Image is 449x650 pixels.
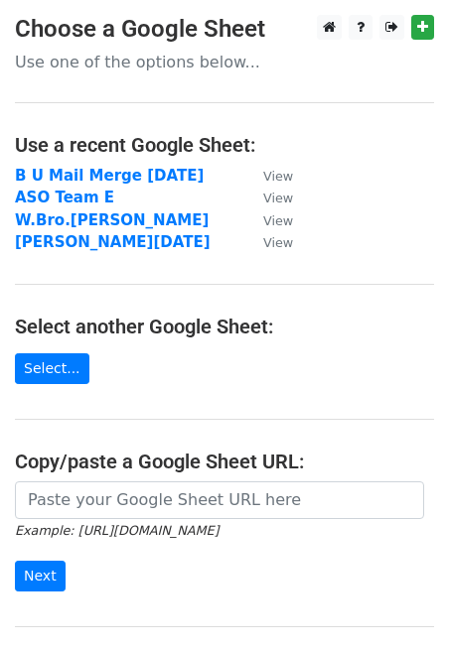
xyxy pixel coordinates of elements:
a: W.Bro.[PERSON_NAME] [15,211,209,229]
a: Select... [15,353,89,384]
a: [PERSON_NAME][DATE] [15,233,211,251]
p: Use one of the options below... [15,52,434,72]
a: B U Mail Merge [DATE] [15,167,204,185]
a: View [243,211,293,229]
small: View [263,235,293,250]
small: Example: [URL][DOMAIN_NAME] [15,523,219,538]
a: View [243,167,293,185]
a: ASO Team E [15,189,114,206]
small: View [263,169,293,184]
small: View [263,191,293,205]
h4: Select another Google Sheet: [15,315,434,338]
h3: Choose a Google Sheet [15,15,434,44]
input: Paste your Google Sheet URL here [15,481,424,519]
a: View [243,233,293,251]
h4: Use a recent Google Sheet: [15,133,434,157]
a: View [243,189,293,206]
small: View [263,213,293,228]
input: Next [15,561,66,591]
h4: Copy/paste a Google Sheet URL: [15,450,434,473]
